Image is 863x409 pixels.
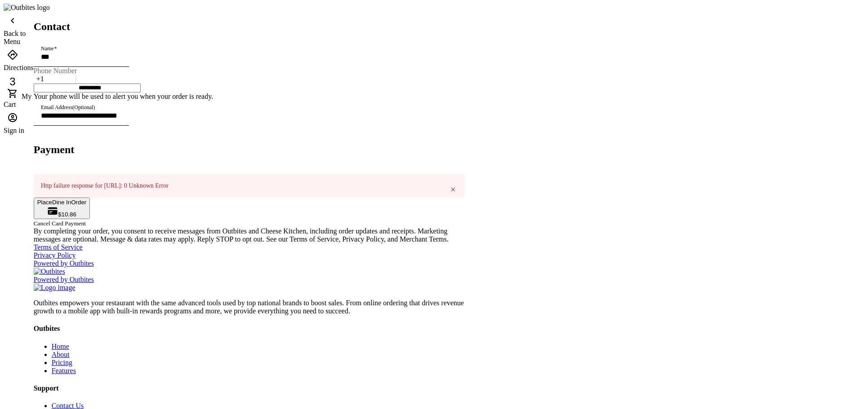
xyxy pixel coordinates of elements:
a: Home [52,343,69,350]
a: Terms of Service [34,243,83,251]
span: Name [41,46,54,52]
span: $10.86 [58,211,76,218]
div: By completing your order, you consent to receive messages from Outbites and Cheese Kitchen, inclu... [34,227,465,243]
p: Outbites empowers your restaurant with the same advanced tools used by top national brands to boo... [34,299,465,315]
span: My Cart [4,92,31,108]
span: Powered by Outbites [34,276,94,283]
a: Features [52,367,76,374]
span: Dine In [52,199,71,206]
a: About [52,351,70,358]
img: Outbites logo [4,4,50,12]
img: Outbites [34,268,65,276]
div: Http failure response for [URL]: 0 Unknown Error [41,181,169,190]
h4: Support [34,384,465,392]
a: OutbitesPowered by Outbites [34,268,465,284]
label: Phone Number [34,67,77,75]
div: +1 [36,75,76,83]
a: Privacy Policy [34,251,76,259]
button: 3 [4,72,22,90]
span: (Optional) [72,105,95,110]
iframe: Secure card payment input frame [34,165,465,175]
span: Email Address [41,105,72,110]
a: Pricing [52,359,72,366]
small: Cancel Card Payment [34,220,86,227]
h2: Payment [34,144,465,156]
div: Your phone will be used to alert you when your order is ready. [34,92,465,101]
img: Logo image [34,284,76,292]
h4: Outbites [34,325,465,333]
span: Directions [4,64,34,71]
a: Powered by Outbites [34,259,94,267]
h2: Contact [34,21,465,33]
span: Back to Menu [4,30,26,45]
span: Place Order [37,199,87,206]
span: Sign in [4,127,24,134]
button: PlaceDine InOrder$10.86 [34,198,90,219]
